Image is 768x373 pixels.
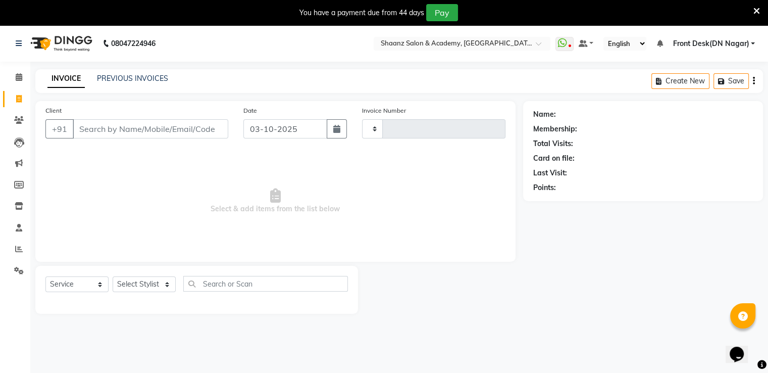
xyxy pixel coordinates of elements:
button: Pay [426,4,458,21]
input: Search by Name/Mobile/Email/Code [73,119,228,138]
button: Create New [651,73,709,89]
div: Points: [533,182,556,193]
label: Invoice Number [362,106,406,115]
span: Front Desk(DN Nagar) [673,38,749,49]
button: +91 [45,119,74,138]
div: Last Visit: [533,168,567,178]
div: Membership: [533,124,577,134]
span: Select & add items from the list below [45,151,505,252]
div: Total Visits: [533,138,573,149]
label: Client [45,106,62,115]
a: PREVIOUS INVOICES [97,74,168,83]
iframe: chat widget [726,333,758,363]
button: Save [713,73,749,89]
label: Date [243,106,257,115]
img: logo [26,29,95,58]
a: INVOICE [47,70,85,88]
div: Name: [533,109,556,120]
input: Search or Scan [183,276,348,292]
div: You have a payment due from 44 days [299,8,424,18]
b: 08047224946 [111,29,156,58]
div: Card on file: [533,153,575,164]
